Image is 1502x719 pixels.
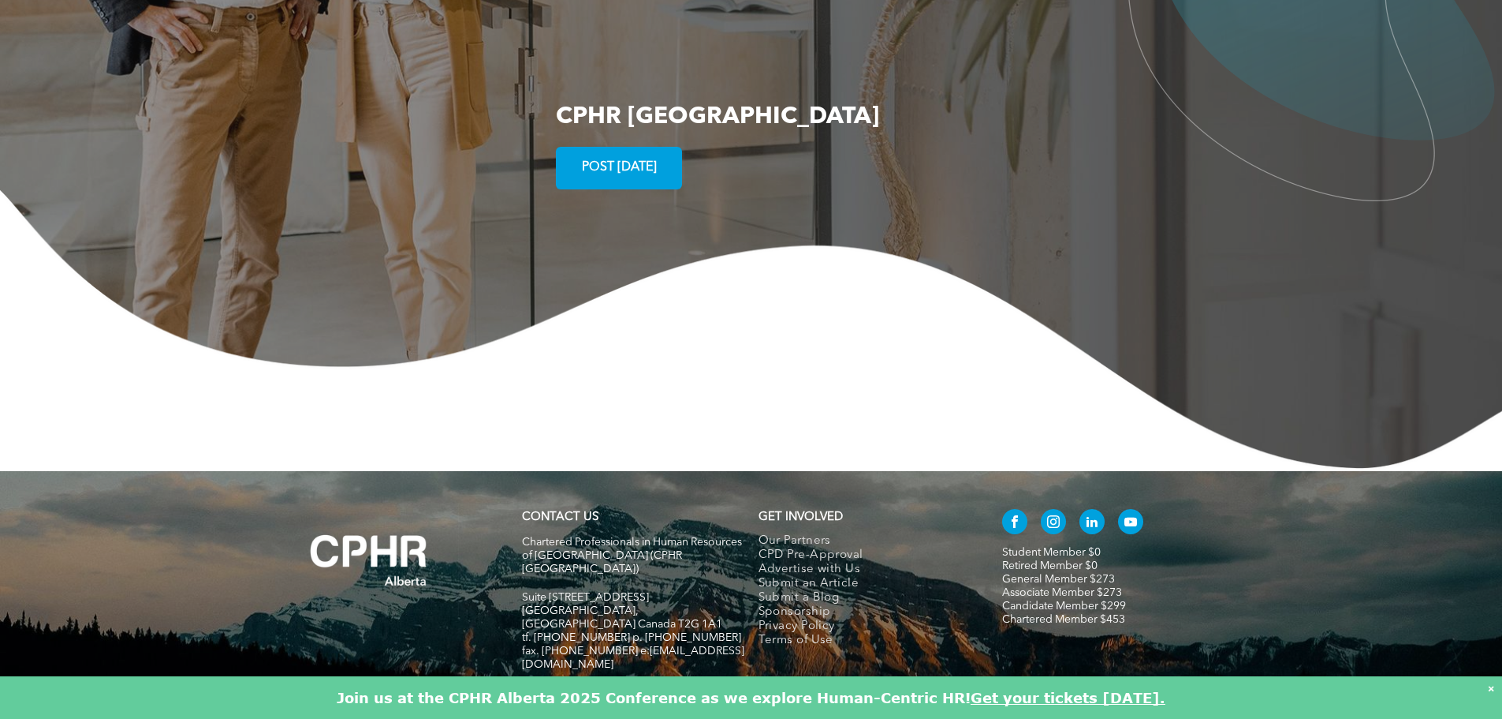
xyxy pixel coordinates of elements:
span: Chartered Professionals in Human Resources of [GEOGRAPHIC_DATA] (CPHR [GEOGRAPHIC_DATA]) [522,537,742,575]
span: fax. [PHONE_NUMBER] e:[EMAIL_ADDRESS][DOMAIN_NAME] [522,646,744,670]
a: Retired Member $0 [1002,560,1098,571]
span: CPHR [GEOGRAPHIC_DATA] [556,105,879,129]
div: Dismiss notification [1488,680,1494,696]
span: [GEOGRAPHIC_DATA], [GEOGRAPHIC_DATA] Canada T2G 1A1 [522,605,722,630]
a: youtube [1118,509,1143,538]
a: Submit an Article [758,577,969,591]
a: Submit a Blog [758,591,969,605]
a: Terms of Use [758,634,969,648]
a: Advertise with Us [758,563,969,577]
span: GET INVOLVED [758,511,843,523]
a: POST [DATE] [556,147,682,189]
a: Candidate Member $299 [1002,601,1126,612]
a: Privacy Policy [758,620,969,634]
a: Sponsorship [758,605,969,620]
a: General Member $273 [1002,574,1115,585]
span: POST [DATE] [576,152,662,183]
a: instagram [1041,509,1066,538]
img: A white background with a few lines on it [278,503,460,618]
span: Suite [STREET_ADDRESS] [522,592,649,603]
a: Get your tickets [DATE]. [971,689,1165,706]
a: facebook [1002,509,1027,538]
span: tf. [PHONE_NUMBER] p. [PHONE_NUMBER] [522,632,741,643]
a: Student Member $0 [1002,547,1101,558]
a: Our Partners [758,534,969,549]
font: Join us at the CPHR Alberta 2025 Conference as we explore Human-Centric HR! [337,689,971,706]
a: Associate Member $273 [1002,587,1122,598]
a: Chartered Member $453 [1002,614,1125,625]
a: CONTACT US [522,511,598,523]
a: CPD Pre-Approval [758,549,969,563]
a: linkedin [1079,509,1105,538]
